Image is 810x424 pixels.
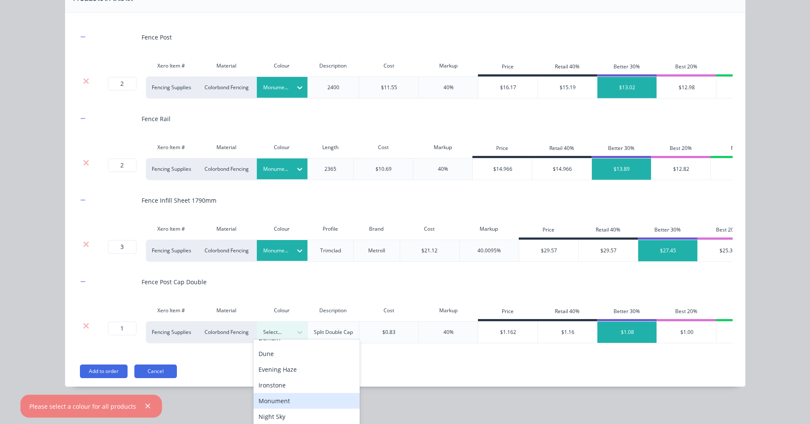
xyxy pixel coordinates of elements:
[443,84,454,91] div: 40%
[353,139,413,156] div: Cost
[519,240,579,261] div: $29.57
[307,139,354,156] div: Length
[108,322,136,335] input: ?
[146,76,197,99] div: Fencing Supplies
[197,158,256,180] div: Colorbond Fencing
[307,220,354,237] div: Profile
[382,328,395,336] div: $0.83
[197,220,256,237] div: Material
[478,304,537,321] div: Price
[413,139,472,156] div: Markup
[657,77,716,98] div: $12.98
[146,321,197,343] div: Fencing Supplies
[108,77,136,90] input: ?
[477,247,501,254] div: 40.0095%
[256,220,307,237] div: Colour
[478,77,538,98] div: $16.17
[197,302,256,319] div: Material
[597,59,657,76] div: Better 30%
[359,57,418,74] div: Cost
[375,165,392,173] div: $10.69
[711,158,770,180] div: $12.82
[197,240,256,262] div: Colorbond Fencing
[307,240,354,262] div: Trimclad
[307,57,359,74] div: Description
[538,322,597,343] div: $1.16
[716,77,776,98] div: $12.98
[359,302,418,319] div: Cost
[307,76,359,99] div: 2400
[307,302,359,319] div: Description
[651,158,711,180] div: $12.82
[197,139,256,156] div: Material
[142,196,216,205] div: Fence Infill Sheet 1790mm
[443,328,454,336] div: 40%
[253,346,360,362] div: Dune
[142,277,207,286] div: Fence Post Cap Double
[698,240,757,261] div: $25.34
[538,77,597,98] div: $15.19
[307,321,359,343] div: Split Double Cap
[597,322,657,343] div: $1.08
[253,377,360,393] div: Ironstone
[657,59,716,76] div: Best 20%
[400,220,459,237] div: Cost
[256,302,307,319] div: Colour
[472,141,532,158] div: Price
[142,33,172,42] div: Fence Post
[579,240,638,261] div: $29.57
[353,240,400,262] div: Metroll
[657,322,716,343] div: $1.00
[146,240,197,262] div: Fencing Supplies
[459,220,519,237] div: Markup
[108,240,136,254] input: ?
[532,158,592,180] div: $14.966
[473,158,532,180] div: $14.966
[478,322,538,343] div: $1.162
[253,393,360,409] div: Monument
[197,57,256,74] div: Material
[256,139,307,156] div: Colour
[197,76,256,99] div: Colorbond Fencing
[80,365,128,378] button: Add to order
[418,57,478,74] div: Markup
[142,114,171,123] div: Fence Rail
[29,402,136,411] div: Please select a colour for all products
[197,321,256,343] div: Colorbond Fencing
[532,141,591,158] div: Retail 40%
[716,304,776,321] div: Reseller
[253,362,360,377] div: Evening Haze
[381,84,397,91] div: $11.55
[353,220,400,237] div: Brand
[591,141,651,158] div: Better 30%
[638,223,697,240] div: Better 30%
[537,304,597,321] div: Retail 40%
[146,302,197,319] div: Xero Item #
[519,223,578,240] div: Price
[716,59,776,76] div: Reseller
[438,165,448,173] div: 40%
[418,302,478,319] div: Markup
[657,304,716,321] div: Best 20%
[592,158,651,180] div: $13.89
[146,139,197,156] div: Xero Item #
[134,365,177,378] button: Cancel
[146,57,197,74] div: Xero Item #
[478,59,537,76] div: Price
[146,158,197,180] div: Fencing Supplies
[421,247,438,254] div: $21.12
[638,240,698,261] div: $27.45
[256,57,307,74] div: Colour
[597,304,657,321] div: Better 30%
[651,141,711,158] div: Best 20%
[578,223,638,240] div: Retail 40%
[711,141,770,158] div: Reseller
[146,220,197,237] div: Xero Item #
[597,77,657,98] div: $13.02
[697,223,757,240] div: Best 20%
[108,158,136,172] input: ?
[716,322,776,343] div: $1.00
[537,59,597,76] div: Retail 40%
[307,158,354,180] div: 2365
